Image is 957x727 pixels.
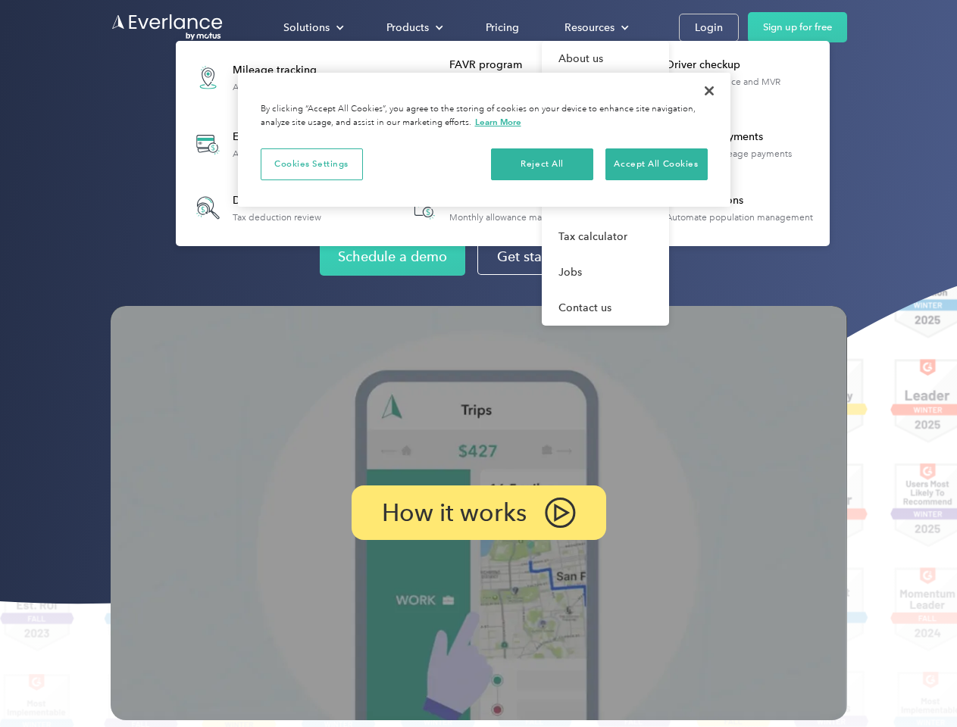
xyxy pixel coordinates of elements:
[238,73,730,207] div: Privacy
[111,90,188,122] input: Submit
[233,148,342,159] div: Automatic transaction logs
[400,183,593,232] a: Accountable planMonthly allowance management
[666,58,821,73] div: Driver checkup
[617,183,821,232] a: HR IntegrationsAutomate population management
[400,50,605,105] a: FAVR programFixed & Variable Rate reimbursement design & management
[475,117,521,127] a: More information about your privacy, opens in a new tab
[176,41,830,246] nav: Products
[261,103,708,129] div: By clicking “Accept All Cookies”, you agree to the storing of cookies on your device to enhance s...
[233,129,342,145] div: Expense tracking
[542,41,669,76] a: About us
[679,14,739,42] a: Login
[542,219,669,254] a: Tax calculator
[283,18,330,37] div: Solutions
[183,50,339,105] a: Mileage trackingAutomatic mileage logs
[449,58,605,73] div: FAVR program
[233,82,331,92] div: Automatic mileage logs
[233,193,321,208] div: Deduction finder
[386,18,429,37] div: Products
[449,212,585,223] div: Monthly allowance management
[233,212,321,223] div: Tax deduction review
[183,183,329,232] a: Deduction finderTax deduction review
[666,212,813,223] div: Automate population management
[542,254,669,290] a: Jobs
[371,14,455,41] div: Products
[605,148,708,180] button: Accept All Cookies
[320,238,465,276] a: Schedule a demo
[382,504,527,522] p: How it works
[261,148,363,180] button: Cookies Settings
[233,63,331,78] div: Mileage tracking
[748,12,847,42] a: Sign up for free
[693,74,726,108] button: Close
[542,290,669,326] a: Contact us
[238,73,730,207] div: Cookie banner
[491,148,593,180] button: Reject All
[666,76,821,98] div: License, insurance and MVR verification
[471,14,534,41] a: Pricing
[549,14,641,41] div: Resources
[695,18,723,37] div: Login
[565,18,615,37] div: Resources
[542,41,669,326] nav: Resources
[477,239,637,275] a: Get started for free
[111,13,224,42] a: Go to homepage
[486,18,519,37] div: Pricing
[268,14,356,41] div: Solutions
[183,117,349,172] a: Expense trackingAutomatic transaction logs
[666,193,813,208] div: HR Integrations
[617,50,822,105] a: Driver checkupLicense, insurance and MVR verification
